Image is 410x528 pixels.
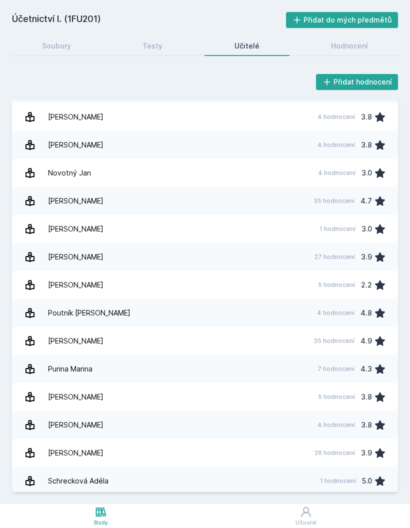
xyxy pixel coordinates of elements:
div: 4 hodnocení [317,421,355,429]
div: Testy [142,41,162,51]
a: [PERSON_NAME] 5 hodnocení 3.8 [12,383,398,411]
div: Study [93,519,108,526]
div: 3.8 [361,135,372,155]
div: 3.9 [361,247,372,267]
div: [PERSON_NAME] [48,247,103,267]
a: Testy [113,36,193,56]
div: 3.8 [361,415,372,435]
div: [PERSON_NAME] [48,443,103,463]
div: 4 hodnocení [318,169,355,177]
button: Přidat do mých předmětů [286,12,398,28]
a: Hodnocení [301,36,398,56]
div: 4.9 [360,331,372,351]
a: Soubory [12,36,101,56]
div: [PERSON_NAME] [48,107,103,127]
div: Novotný Jan [48,163,91,183]
div: [PERSON_NAME] [48,135,103,155]
div: 35 hodnocení [313,197,354,205]
div: [PERSON_NAME] [48,387,103,407]
div: 4 hodnocení [317,309,354,317]
div: 3.9 [361,443,372,463]
div: 3.8 [361,107,372,127]
div: 3.0 [361,163,372,183]
div: 4.8 [360,303,372,323]
div: 3.8 [361,387,372,407]
div: Soubory [42,41,71,51]
a: Schrecková Adéla 1 hodnocení 5.0 [12,467,398,495]
button: Přidat hodnocení [316,74,398,90]
div: 5 hodnocení [318,281,355,289]
div: Učitelé [234,41,259,51]
div: 3.0 [361,219,372,239]
div: [PERSON_NAME] [48,219,103,239]
div: 27 hodnocení [314,253,355,261]
div: 5 hodnocení [318,393,355,401]
a: [PERSON_NAME] 4 hodnocení 3.8 [12,411,398,439]
div: Uživatel [295,519,316,526]
div: Schrecková Adéla [48,471,108,491]
h2: Účetnictví I. (1FU201) [12,12,286,28]
div: Purina Marina [48,359,92,379]
div: 4 hodnocení [317,113,355,121]
a: [PERSON_NAME] 35 hodnocení 4.7 [12,187,398,215]
div: 35 hodnocení [313,337,354,345]
div: Poutník [PERSON_NAME] [48,303,130,323]
div: 26 hodnocení [314,449,355,457]
div: 7 hodnocení [317,365,354,373]
div: 1 hodnocení [319,225,355,233]
div: [PERSON_NAME] [48,191,103,211]
div: [PERSON_NAME] [48,331,103,351]
a: [PERSON_NAME] 4 hodnocení 3.8 [12,131,398,159]
a: [PERSON_NAME] 1 hodnocení 3.0 [12,215,398,243]
a: [PERSON_NAME] 26 hodnocení 3.9 [12,439,398,467]
a: [PERSON_NAME] 5 hodnocení 2.2 [12,271,398,299]
div: 1 hodnocení [320,477,356,485]
div: 4.3 [360,359,372,379]
a: [PERSON_NAME] 27 hodnocení 3.9 [12,243,398,271]
a: [PERSON_NAME] 35 hodnocení 4.9 [12,327,398,355]
a: Novotný Jan 4 hodnocení 3.0 [12,159,398,187]
div: Hodnocení [331,41,368,51]
a: [PERSON_NAME] 4 hodnocení 3.8 [12,103,398,131]
div: 4.7 [360,191,372,211]
a: Učitelé [204,36,289,56]
div: 4 hodnocení [317,141,355,149]
div: [PERSON_NAME] [48,275,103,295]
a: Poutník [PERSON_NAME] 4 hodnocení 4.8 [12,299,398,327]
a: Purina Marina 7 hodnocení 4.3 [12,355,398,383]
div: [PERSON_NAME] [48,415,103,435]
div: 2.2 [361,275,372,295]
div: 5.0 [362,471,372,491]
